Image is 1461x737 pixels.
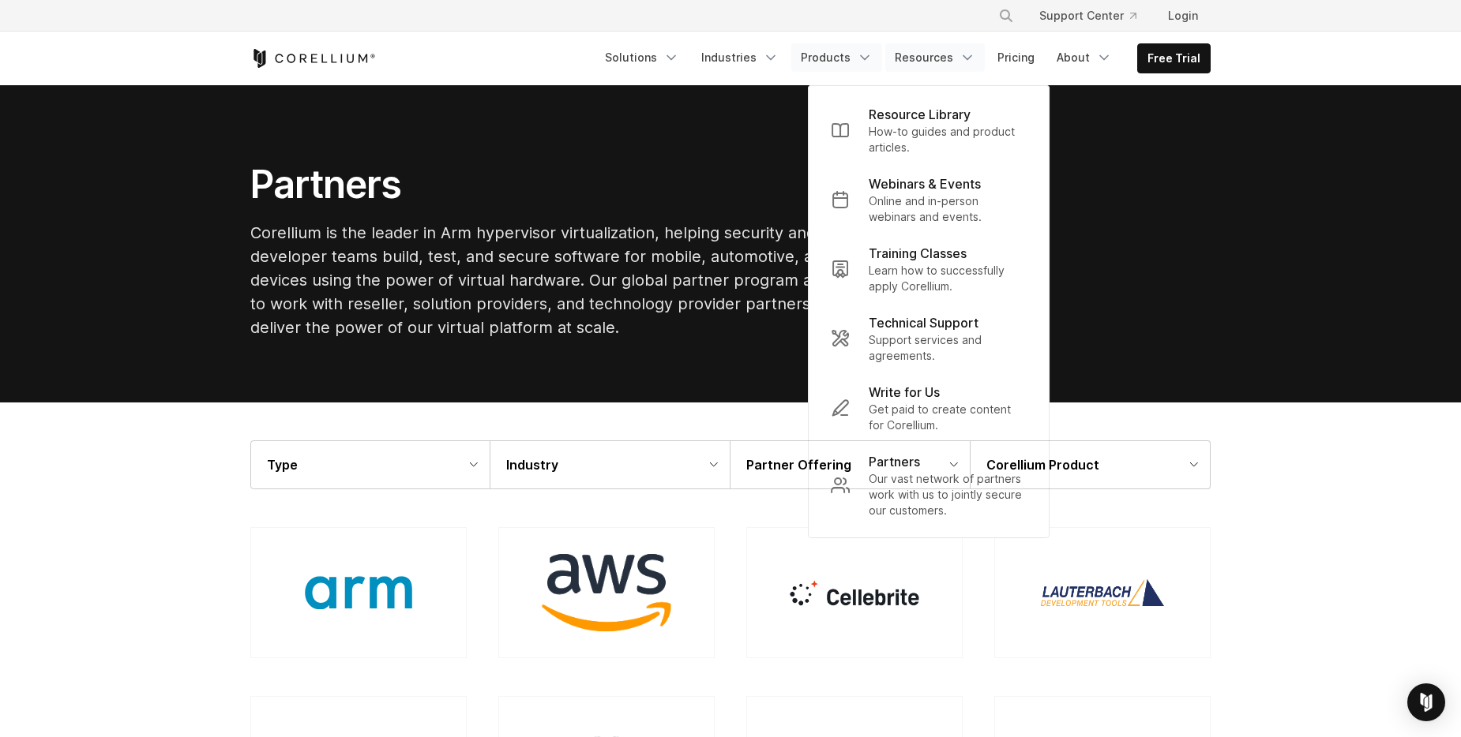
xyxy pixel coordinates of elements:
a: Cellebrite [746,527,963,658]
a: Lauterbach [994,527,1211,658]
a: ARM [250,527,467,658]
a: Products [791,43,882,72]
a: Support Center [1027,2,1149,30]
a: Webinars & Events Online and in-person webinars and events. [818,165,1039,234]
a: About [1047,43,1121,72]
a: Login [1155,2,1211,30]
p: Technical Support [869,313,978,332]
div: Navigation Menu [979,2,1211,30]
p: Support services and agreements. [869,332,1027,364]
img: Lauterbach [1038,577,1166,609]
a: AWS [498,527,715,658]
strong: Industry [506,457,558,473]
p: Resource Library [869,105,971,124]
strong: Partner Offering [746,457,851,473]
p: Webinars & Events [869,174,981,193]
a: Free Trial [1138,44,1210,73]
img: AWS [542,554,670,631]
button: Search [992,2,1020,30]
a: Solutions [595,43,689,72]
p: Write for Us [869,383,940,402]
p: Training Classes [869,244,967,263]
a: Resources [885,43,985,72]
div: Navigation Menu [595,43,1211,73]
p: Get paid to create content for Corellium. [869,402,1027,433]
a: Technical Support Support services and agreements. [818,304,1039,373]
a: Industries [692,43,788,72]
strong: Corellium Product [986,457,1099,473]
a: Pricing [988,43,1044,72]
a: Resource Library How-to guides and product articles. [818,95,1039,165]
p: Our vast network of partners work with us to jointly secure our customers. [869,471,1027,518]
a: Write for Us Get paid to create content for Corellium. [818,373,1039,443]
strong: Type [267,457,298,473]
div: Open Intercom Messenger [1407,683,1445,721]
p: Learn how to successfully apply Corellium. [869,263,1027,294]
img: ARM [305,576,412,608]
p: Corellium is the leader in Arm hypervisor virtualization, helping security and developer teams bu... [250,221,882,339]
a: Corellium Home [250,49,376,68]
p: How-to guides and product articles. [869,124,1027,155]
img: Cellebrite [790,580,918,605]
p: Online and in-person webinars and events. [869,193,1027,225]
h1: Partners [250,161,882,208]
a: Training Classes Learn how to successfully apply Corellium. [818,234,1039,304]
